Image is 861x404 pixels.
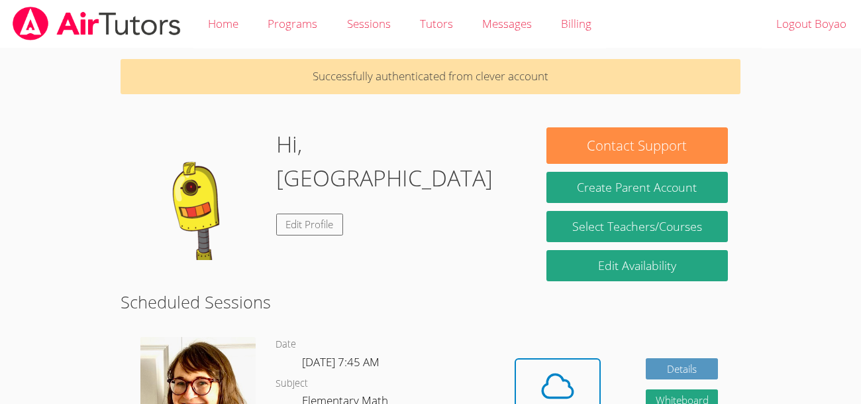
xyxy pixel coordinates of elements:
[646,358,719,380] a: Details
[276,336,296,353] dt: Date
[546,250,729,281] a: Edit Availability
[546,211,729,242] a: Select Teachers/Courses
[121,289,740,314] h2: Scheduled Sessions
[276,127,522,195] h1: Hi, [GEOGRAPHIC_DATA]
[546,172,729,203] button: Create Parent Account
[302,354,380,370] span: [DATE] 7:45 AM
[121,59,740,94] p: Successfully authenticated from clever account
[276,214,344,236] a: Edit Profile
[133,127,266,260] img: default.png
[11,7,182,40] img: airtutors_banner-c4298cdbf04f3fff15de1276eac7730deb9818008684d7c2e4769d2f7ddbe033.png
[276,375,308,392] dt: Subject
[546,127,729,164] button: Contact Support
[482,16,532,31] span: Messages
